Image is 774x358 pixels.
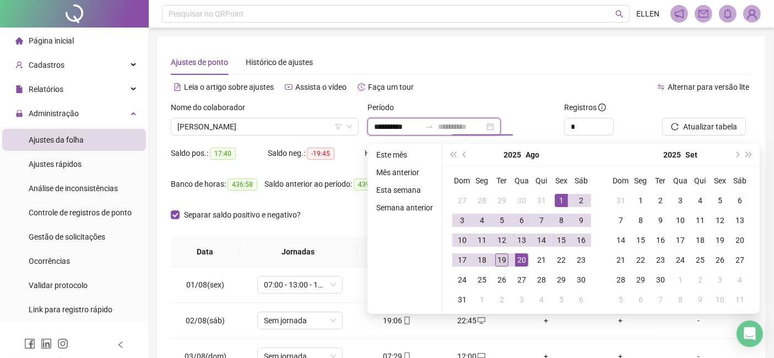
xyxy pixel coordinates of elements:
[456,293,469,306] div: 31
[447,144,459,166] button: super-prev-year
[512,250,532,270] td: 2025-08-20
[694,234,707,247] div: 18
[57,338,68,349] span: instagram
[564,101,606,113] span: Registros
[495,253,508,267] div: 19
[551,191,571,210] td: 2025-08-01
[614,214,627,227] div: 7
[532,250,551,270] td: 2025-08-21
[532,210,551,230] td: 2025-08-07
[743,144,755,166] button: super-next-year
[730,290,750,310] td: 2025-10-11
[710,230,730,250] td: 2025-09-19
[651,290,670,310] td: 2025-10-07
[690,191,710,210] td: 2025-09-04
[694,214,707,227] div: 11
[358,83,365,91] span: history
[710,250,730,270] td: 2025-09-26
[634,253,647,267] div: 22
[674,234,687,247] div: 17
[730,210,750,230] td: 2025-09-13
[713,253,727,267] div: 26
[452,270,472,290] td: 2025-08-24
[512,230,532,250] td: 2025-08-13
[723,9,733,19] span: bell
[425,122,434,131] span: to
[372,183,437,197] li: Esta semana
[512,290,532,310] td: 2025-09-03
[634,234,647,247] div: 15
[551,230,571,250] td: 2025-08-15
[592,314,648,327] div: +
[532,171,551,191] th: Qui
[730,250,750,270] td: 2025-09-27
[634,194,647,207] div: 1
[472,171,492,191] th: Seg
[425,122,434,131] span: swap-right
[264,178,392,191] div: Saldo anterior ao período:
[737,321,763,347] div: Open Intercom Messenger
[475,234,489,247] div: 11
[29,135,84,144] span: Ajustes da folha
[670,210,690,230] td: 2025-09-10
[575,194,588,207] div: 2
[690,250,710,270] td: 2025-09-25
[246,58,313,67] span: Histórico de ajustes
[186,280,224,289] span: 01/08(sex)
[733,253,746,267] div: 27
[532,191,551,210] td: 2025-07-31
[730,270,750,290] td: 2025-10-04
[555,214,568,227] div: 8
[456,273,469,286] div: 24
[651,230,670,250] td: 2025-09-16
[631,230,651,250] td: 2025-09-15
[631,171,651,191] th: Seg
[611,191,631,210] td: 2025-08-31
[492,250,512,270] td: 2025-08-19
[532,230,551,250] td: 2025-08-14
[730,230,750,250] td: 2025-09-20
[671,123,679,131] span: reload
[295,83,347,91] span: Assista o vídeo
[29,85,63,94] span: Relatórios
[515,214,528,227] div: 6
[15,110,23,117] span: lock
[551,270,571,290] td: 2025-08-29
[611,270,631,290] td: 2025-09-28
[535,194,548,207] div: 31
[631,290,651,310] td: 2025-10-06
[29,232,105,241] span: Gestão de solicitações
[683,121,737,133] span: Atualizar tabela
[180,209,305,221] span: Separar saldo positivo e negativo?
[29,160,82,169] span: Ajustes rápidos
[713,214,727,227] div: 12
[631,270,651,290] td: 2025-09-29
[171,101,252,113] label: Nome do colaborador
[495,273,508,286] div: 26
[598,104,606,111] span: info-circle
[475,253,489,267] div: 18
[239,237,357,267] th: Jornadas
[690,290,710,310] td: 2025-10-09
[492,210,512,230] td: 2025-08-05
[29,257,70,265] span: Ocorrências
[710,191,730,210] td: 2025-09-05
[456,214,469,227] div: 3
[551,250,571,270] td: 2025-08-22
[171,237,239,267] th: Data
[730,171,750,191] th: Sáb
[512,171,532,191] th: Qua
[611,230,631,250] td: 2025-09-14
[475,293,489,306] div: 1
[662,118,746,135] button: Atualizar tabela
[571,290,591,310] td: 2025-09-06
[614,253,627,267] div: 21
[670,250,690,270] td: 2025-09-24
[372,148,437,161] li: Este mês
[452,250,472,270] td: 2025-08-17
[611,290,631,310] td: 2025-10-05
[369,314,425,327] div: 19:06
[733,234,746,247] div: 20
[651,270,670,290] td: 2025-09-30
[611,250,631,270] td: 2025-09-21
